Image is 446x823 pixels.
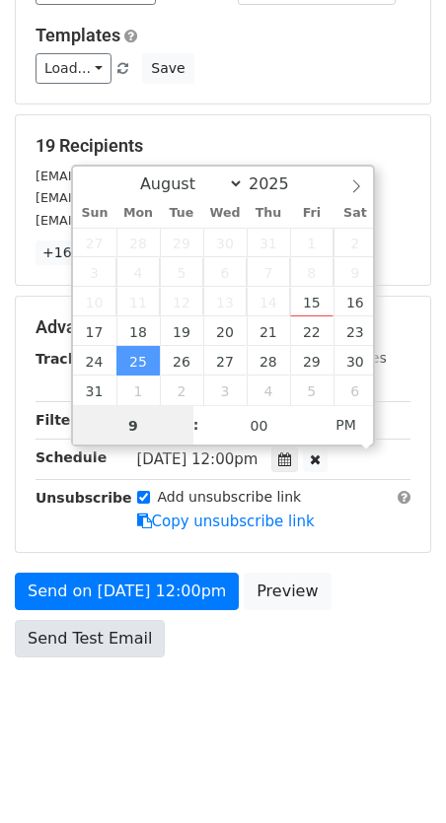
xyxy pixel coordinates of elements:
[73,376,116,405] span: August 31, 2025
[203,228,247,257] span: July 30, 2025
[36,169,256,183] small: [EMAIL_ADDRESS][DOMAIN_NAME]
[116,346,160,376] span: August 25, 2025
[137,513,315,530] a: Copy unsubscribe link
[290,316,334,346] span: August 22, 2025
[160,346,203,376] span: August 26, 2025
[158,487,302,508] label: Add unsubscribe link
[160,257,203,287] span: August 5, 2025
[247,228,290,257] span: July 31, 2025
[116,228,160,257] span: July 28, 2025
[137,450,259,468] span: [DATE] 12:00pm
[334,207,377,220] span: Sat
[116,376,160,405] span: September 1, 2025
[199,406,320,446] input: Minute
[203,207,247,220] span: Wed
[160,228,203,257] span: July 29, 2025
[36,240,118,265] a: +16 more
[290,228,334,257] span: August 1, 2025
[203,287,247,316] span: August 13, 2025
[15,573,239,610] a: Send on [DATE] 12:00pm
[73,228,116,257] span: July 27, 2025
[309,348,386,369] label: UTM Codes
[73,287,116,316] span: August 10, 2025
[160,376,203,405] span: September 2, 2025
[36,53,111,84] a: Load...
[290,287,334,316] span: August 15, 2025
[73,346,116,376] span: August 24, 2025
[36,490,132,506] strong: Unsubscribe
[36,213,256,228] small: [EMAIL_ADDRESS][DOMAIN_NAME]
[36,316,410,338] h5: Advanced
[36,25,120,45] a: Templates
[244,174,315,193] input: Year
[116,207,160,220] span: Mon
[36,135,410,157] h5: 19 Recipients
[160,316,203,346] span: August 19, 2025
[247,257,290,287] span: August 7, 2025
[36,449,107,465] strong: Schedule
[116,316,160,346] span: August 18, 2025
[203,316,247,346] span: August 20, 2025
[142,53,193,84] button: Save
[36,190,256,205] small: [EMAIL_ADDRESS][DOMAIN_NAME]
[334,228,377,257] span: August 2, 2025
[247,316,290,346] span: August 21, 2025
[290,346,334,376] span: August 29, 2025
[319,405,373,445] span: Click to toggle
[36,412,86,428] strong: Filters
[334,257,377,287] span: August 9, 2025
[290,207,334,220] span: Fri
[334,316,377,346] span: August 23, 2025
[244,573,331,610] a: Preview
[247,346,290,376] span: August 28, 2025
[347,728,446,823] iframe: Chat Widget
[247,376,290,405] span: September 4, 2025
[203,257,247,287] span: August 6, 2025
[193,405,199,445] span: :
[73,406,193,446] input: Hour
[247,207,290,220] span: Thu
[36,351,102,367] strong: Tracking
[334,346,377,376] span: August 30, 2025
[290,376,334,405] span: September 5, 2025
[73,257,116,287] span: August 3, 2025
[116,257,160,287] span: August 4, 2025
[116,287,160,316] span: August 11, 2025
[15,620,165,657] a: Send Test Email
[160,287,203,316] span: August 12, 2025
[73,207,116,220] span: Sun
[247,287,290,316] span: August 14, 2025
[334,376,377,405] span: September 6, 2025
[73,316,116,346] span: August 17, 2025
[334,287,377,316] span: August 16, 2025
[203,346,247,376] span: August 27, 2025
[160,207,203,220] span: Tue
[290,257,334,287] span: August 8, 2025
[203,376,247,405] span: September 3, 2025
